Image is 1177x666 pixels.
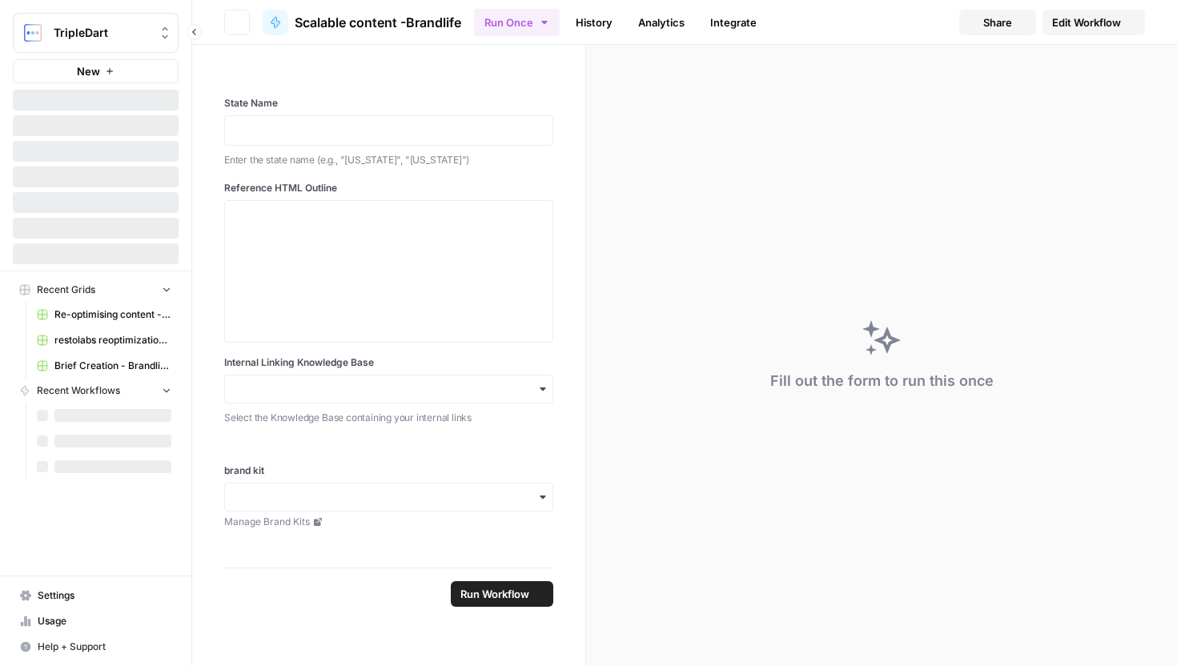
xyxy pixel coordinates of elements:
a: Scalable content -Brandlife [263,10,461,35]
a: restolabs reoptimizations aug [30,327,179,353]
a: Settings [13,583,179,608]
span: Re-optimising content - revenuegrid Grid [54,307,171,322]
button: Help + Support [13,634,179,660]
span: Run Workflow [460,586,529,602]
a: History [566,10,622,35]
label: State Name [224,96,553,110]
button: Recent Workflows [13,379,179,403]
span: Scalable content -Brandlife [295,13,461,32]
div: Fill out the form to run this once [770,370,994,392]
a: Manage Brand Kits [224,515,553,529]
span: Edit Workflow [1052,14,1121,30]
img: TripleDart Logo [18,18,47,47]
a: Re-optimising content - revenuegrid Grid [30,302,179,327]
a: Brief Creation - Brandlife Grid [30,353,179,379]
button: Run Once [474,9,560,36]
p: Select the Knowledge Base containing your internal links [224,410,553,426]
span: TripleDart [54,25,151,41]
a: Edit Workflow [1042,10,1145,35]
button: New [13,59,179,83]
button: Run Workflow [451,581,553,607]
a: Integrate [701,10,766,35]
label: Internal Linking Knowledge Base [224,355,553,370]
label: Reference HTML Outline [224,181,553,195]
a: Analytics [629,10,694,35]
p: Enter the state name (e.g., "[US_STATE]", "[US_STATE]") [224,152,553,168]
button: Workspace: TripleDart [13,13,179,53]
span: restolabs reoptimizations aug [54,333,171,347]
span: New [77,63,100,79]
span: Usage [38,614,171,628]
label: brand kit [224,463,553,478]
a: Usage [13,608,179,634]
button: Share [959,10,1036,35]
span: Brief Creation - Brandlife Grid [54,359,171,373]
span: Recent Grids [37,283,95,297]
button: Recent Grids [13,278,179,302]
span: Recent Workflows [37,383,120,398]
span: Settings [38,588,171,603]
span: Help + Support [38,640,171,654]
span: Share [983,14,1012,30]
